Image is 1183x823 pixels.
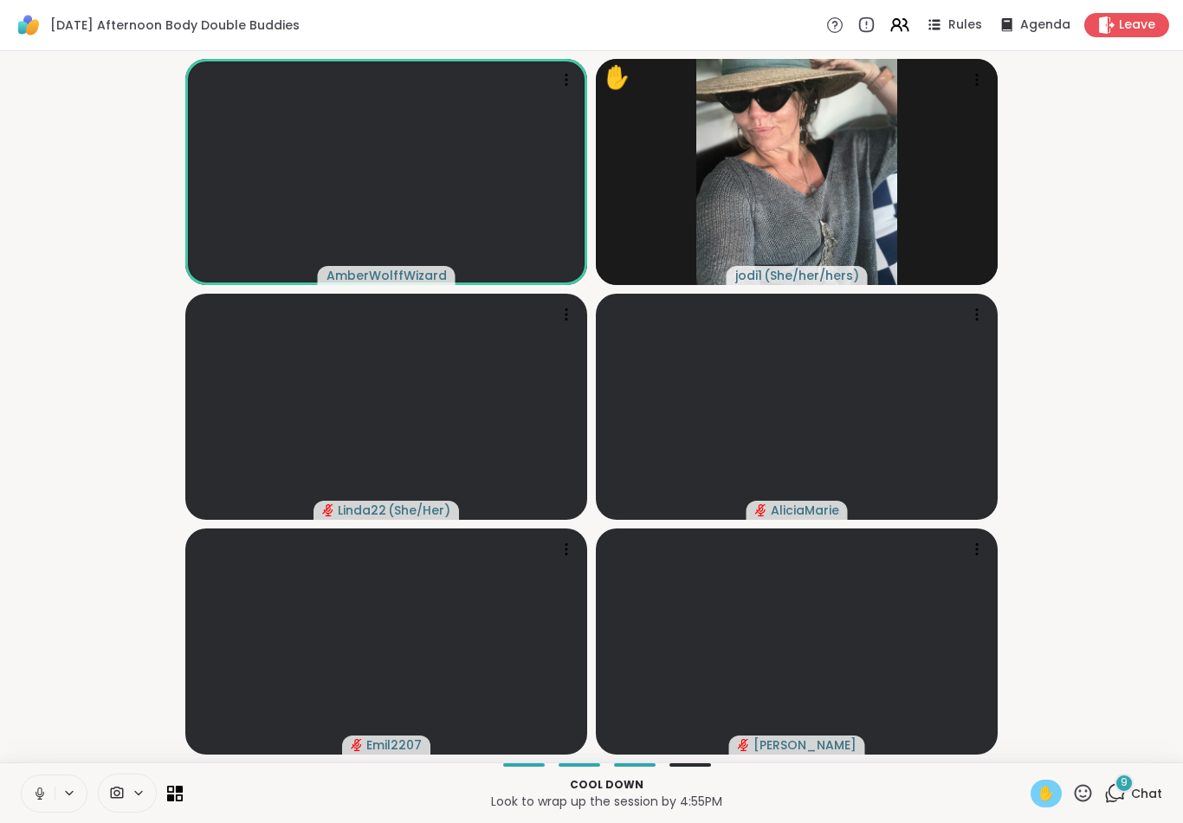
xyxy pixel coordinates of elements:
img: jodi1 [696,59,897,285]
span: 9 [1121,775,1128,790]
div: ✋ [603,61,630,94]
span: Leave [1119,16,1155,34]
span: audio-muted [755,504,767,516]
span: ( She/her/hers ) [764,267,859,284]
span: audio-muted [738,739,750,751]
span: audio-muted [322,504,334,516]
span: jodi1 [735,267,762,284]
span: Chat [1131,785,1162,802]
span: AliciaMarie [771,502,839,519]
span: Agenda [1020,16,1070,34]
p: Look to wrap up the session by 4:55PM [193,793,1020,810]
span: ✋ [1038,783,1055,804]
span: AmberWolffWizard [326,267,447,284]
span: Emil2207 [366,736,422,754]
img: ShareWell Logomark [14,10,43,40]
span: audio-muted [351,739,363,751]
span: [PERSON_NAME] [753,736,857,754]
span: Rules [948,16,982,34]
span: Linda22 [338,502,386,519]
span: ( She/Her ) [388,502,450,519]
p: Cool down [193,777,1020,793]
span: [DATE] Afternoon Body Double Buddies [50,16,300,34]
